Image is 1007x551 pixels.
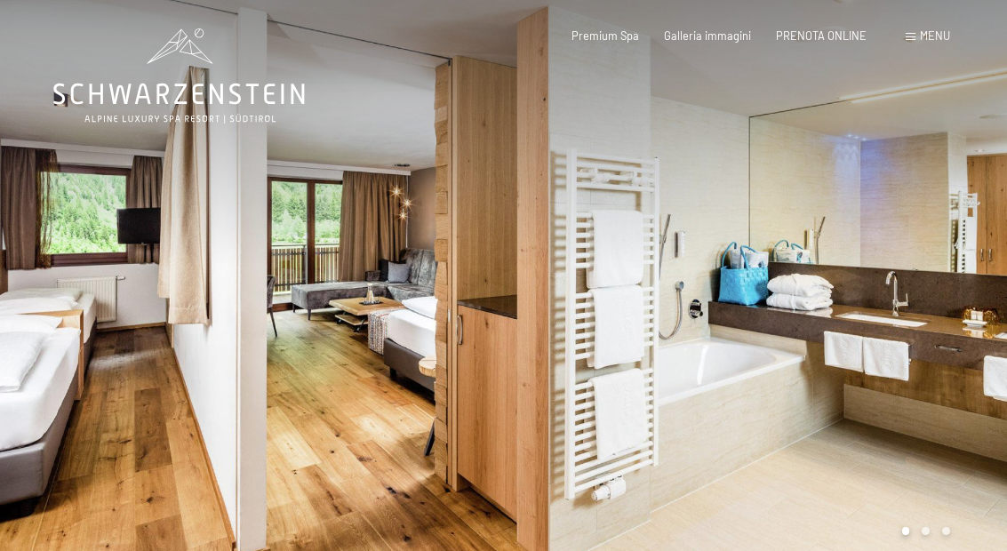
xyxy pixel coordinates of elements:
a: Premium Spa [571,28,639,43]
a: Galleria immagini [664,28,751,43]
span: Menu [920,28,950,43]
a: PRENOTA ONLINE [776,28,867,43]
